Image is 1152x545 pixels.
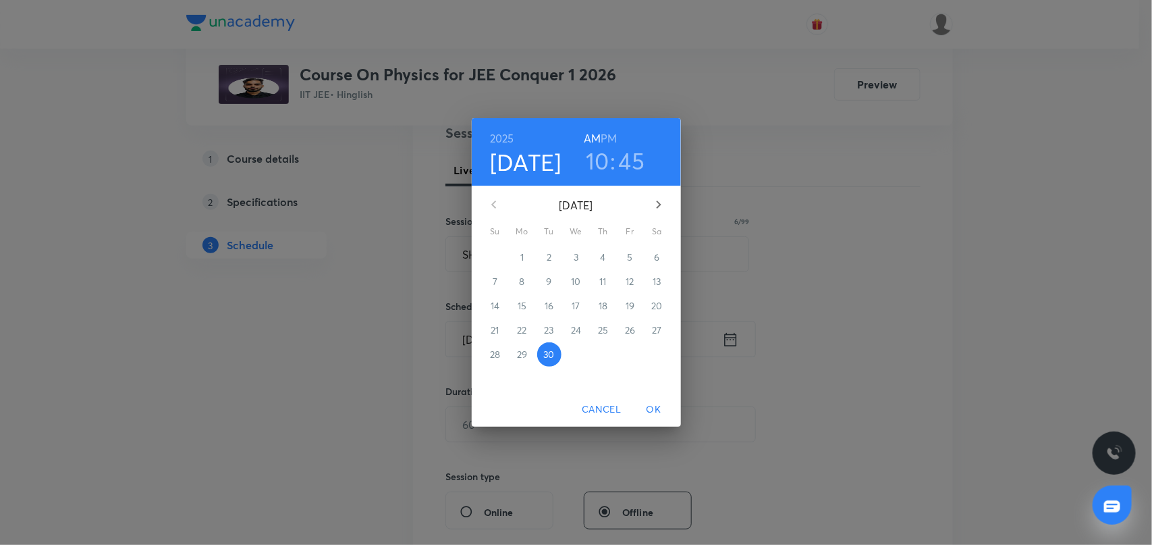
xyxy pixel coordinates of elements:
[632,397,676,422] button: OK
[576,397,626,422] button: Cancel
[638,401,670,418] span: OK
[586,147,609,175] button: 10
[619,147,645,175] button: 45
[584,129,601,148] button: AM
[510,197,642,213] p: [DATE]
[490,129,514,148] button: 2025
[543,348,554,361] p: 30
[483,225,508,238] span: Su
[490,148,561,176] button: [DATE]
[564,225,588,238] span: We
[610,147,615,175] h3: :
[618,225,642,238] span: Fr
[645,225,669,238] span: Sa
[537,342,561,367] button: 30
[601,129,617,148] button: PM
[537,225,561,238] span: Tu
[582,401,621,418] span: Cancel
[510,225,534,238] span: Mo
[591,225,615,238] span: Th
